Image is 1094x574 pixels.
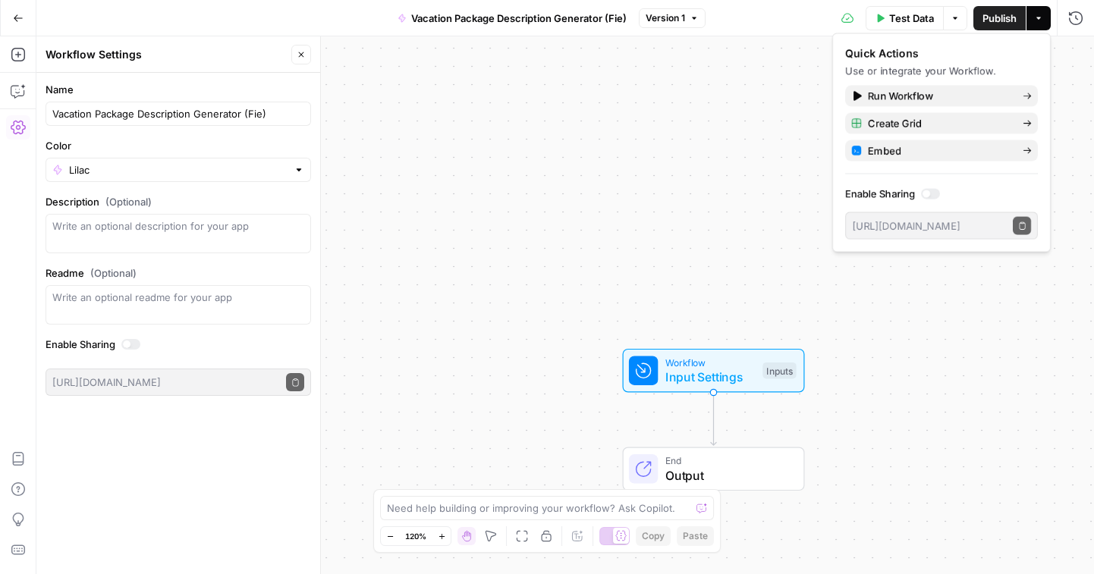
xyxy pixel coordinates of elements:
span: Version 1 [646,11,685,25]
div: EndOutput [573,447,855,491]
div: WorkflowInput SettingsInputs [573,349,855,393]
label: Enable Sharing [46,337,311,352]
g: Edge from start to end [711,393,716,446]
span: Vacation Package Description Generator (Fie) [411,11,627,26]
span: (Optional) [105,194,152,209]
label: Readme [46,265,311,281]
span: Workflow [665,355,756,369]
span: Use or integrate your Workflow. [845,65,996,77]
label: Color [46,138,311,153]
input: Untitled [52,106,304,121]
span: Output [665,466,789,485]
span: (Optional) [90,265,137,281]
span: Publish [982,11,1017,26]
button: Test Data [866,6,943,30]
div: Inputs [762,362,796,379]
span: Copy [642,529,665,543]
label: Description [46,194,311,209]
button: Vacation Package Description Generator (Fie) [388,6,636,30]
div: Workflow Settings [46,47,287,62]
button: Paste [677,526,714,546]
label: Name [46,82,311,97]
button: Version 1 [639,8,706,28]
input: Lilac [69,162,288,177]
span: Paste [683,529,708,543]
span: 120% [405,530,426,542]
span: Run Workflow [868,89,1011,104]
button: Copy [636,526,671,546]
label: Enable Sharing [845,187,1038,202]
span: End [665,453,789,468]
div: Quick Actions [845,46,1038,61]
span: Embed [868,143,1011,158]
span: Create Grid [868,116,1011,131]
span: Input Settings [665,368,756,386]
button: Publish [973,6,1026,30]
span: Test Data [889,11,934,26]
